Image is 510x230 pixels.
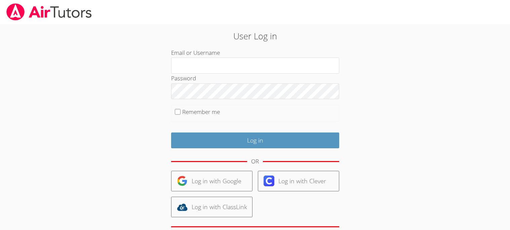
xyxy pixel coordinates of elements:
a: Log in with ClassLink [171,197,252,217]
a: Log in with Google [171,171,252,191]
img: clever-logo-6eab21bc6e7a338710f1a6ff85c0baf02591cd810cc4098c63d3a4b26e2feb20.svg [264,176,274,186]
img: google-logo-50288ca7cdecda66e5e0955fdab243c47b7ad437acaf1139b6f446037453330a.svg [177,176,188,186]
div: OR [251,157,259,166]
label: Remember me [182,108,220,116]
img: airtutors_banner-c4298cdbf04f3fff15de1276eac7730deb9818008684d7c2e4769d2f7ddbe033.png [6,3,92,21]
label: Password [171,74,196,82]
input: Log in [171,132,339,148]
a: Log in with Clever [258,171,339,191]
h2: User Log in [117,30,393,42]
label: Email or Username [171,49,220,56]
img: classlink-logo-d6bb404cc1216ec64c9a2012d9dc4662098be43eaf13dc465df04b49fa7ab582.svg [177,202,188,213]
